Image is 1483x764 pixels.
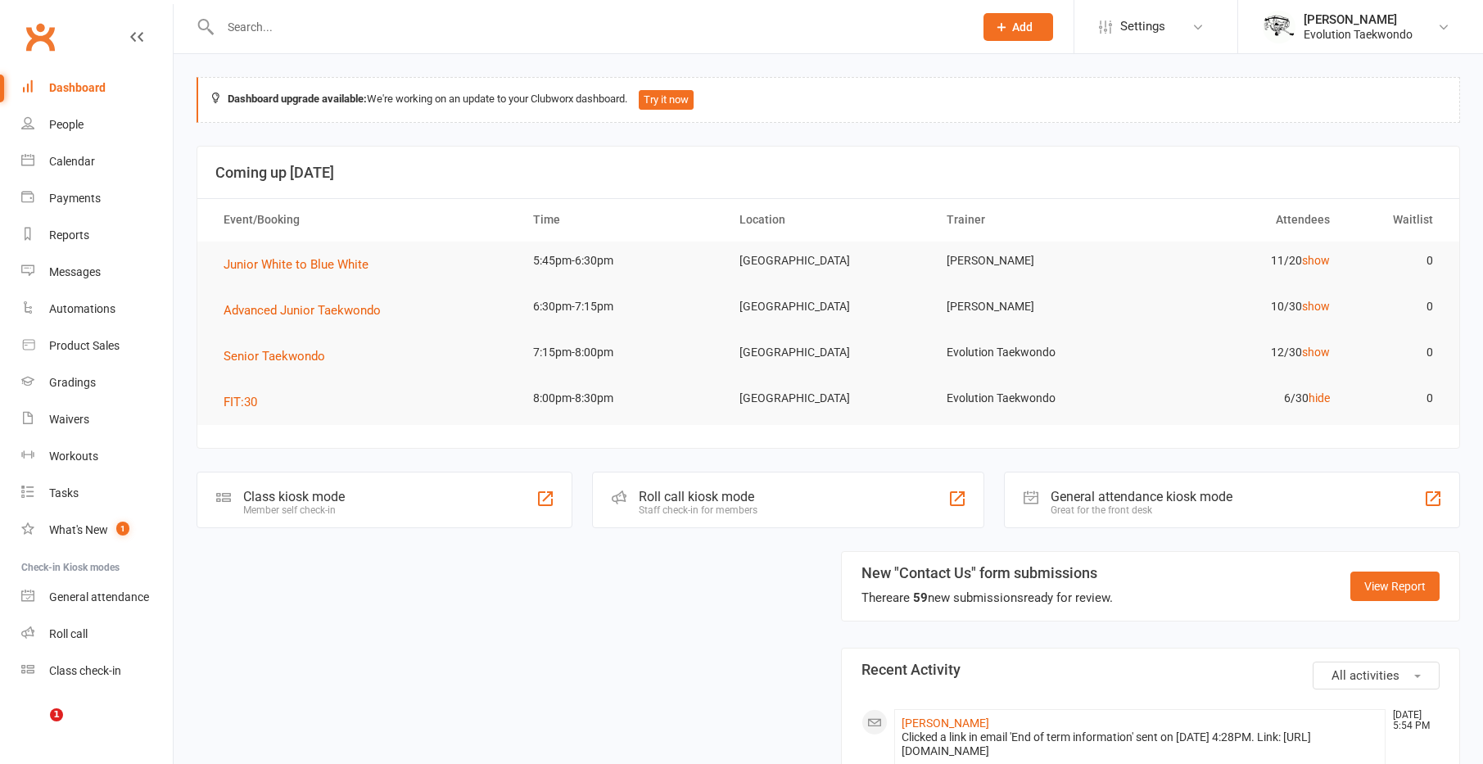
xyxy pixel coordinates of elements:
span: Advanced Junior Taekwondo [224,303,381,318]
div: Roll call [49,627,88,640]
td: [GEOGRAPHIC_DATA] [725,287,931,326]
button: Try it now [639,90,694,110]
time: [DATE] 5:54 PM [1385,710,1439,731]
a: Class kiosk mode [21,653,173,689]
div: Member self check-in [243,504,345,516]
iframe: Intercom live chat [16,708,56,748]
span: Settings [1120,8,1165,45]
td: 8:00pm-8:30pm [518,379,725,418]
td: 5:45pm-6:30pm [518,242,725,280]
a: Reports [21,217,173,254]
div: Reports [49,228,89,242]
td: 12/30 [1138,333,1345,372]
a: Gradings [21,364,173,401]
div: What's New [49,523,108,536]
div: We're working on an update to your Clubworx dashboard. [197,77,1460,123]
a: People [21,106,173,143]
div: General attendance kiosk mode [1051,489,1232,504]
input: Search... [215,16,962,38]
strong: Dashboard upgrade available: [228,93,367,105]
div: [PERSON_NAME] [1304,12,1413,27]
img: thumb_image1604702925.png [1263,11,1295,43]
div: Roll call kiosk mode [639,489,757,504]
a: show [1302,346,1330,359]
td: [PERSON_NAME] [932,242,1138,280]
a: Product Sales [21,328,173,364]
button: Senior Taekwondo [224,346,337,366]
a: Workouts [21,438,173,475]
a: View Report [1350,572,1440,601]
td: Evolution Taekwondo [932,333,1138,372]
a: Clubworx [20,16,61,57]
button: Junior White to Blue White [224,255,380,274]
div: There are new submissions ready for review. [861,588,1113,608]
td: 0 [1345,242,1448,280]
span: 1 [50,708,63,721]
a: General attendance kiosk mode [21,579,173,616]
a: What's New1 [21,512,173,549]
a: hide [1309,391,1330,405]
span: FIT:30 [224,395,257,409]
a: Calendar [21,143,173,180]
div: Waivers [49,413,89,426]
td: [GEOGRAPHIC_DATA] [725,242,931,280]
a: Waivers [21,401,173,438]
td: 11/20 [1138,242,1345,280]
td: 0 [1345,379,1448,418]
div: Evolution Taekwondo [1304,27,1413,42]
div: General attendance [49,590,149,604]
div: Clicked a link in email 'End of term information' sent on [DATE] 4:28PM. Link: [URL][DOMAIN_NAME] [902,730,1379,758]
th: Trainer [932,199,1138,241]
a: show [1302,254,1330,267]
div: Automations [49,302,115,315]
th: Attendees [1138,199,1345,241]
td: 6:30pm-7:15pm [518,287,725,326]
span: Senior Taekwondo [224,349,325,364]
td: 10/30 [1138,287,1345,326]
div: Product Sales [49,339,120,352]
div: Dashboard [49,81,106,94]
div: People [49,118,84,131]
div: Class kiosk mode [243,489,345,504]
button: Add [983,13,1053,41]
td: [GEOGRAPHIC_DATA] [725,379,931,418]
td: [PERSON_NAME] [932,287,1138,326]
h3: Coming up [DATE] [215,165,1441,181]
th: Location [725,199,931,241]
a: Dashboard [21,70,173,106]
th: Time [518,199,725,241]
button: FIT:30 [224,392,269,412]
div: Great for the front desk [1051,504,1232,516]
td: [GEOGRAPHIC_DATA] [725,333,931,372]
h3: Recent Activity [861,662,1440,678]
div: Gradings [49,376,96,389]
a: [PERSON_NAME] [902,717,989,730]
th: Event/Booking [209,199,518,241]
td: 7:15pm-8:00pm [518,333,725,372]
button: Advanced Junior Taekwondo [224,301,392,320]
td: Evolution Taekwondo [932,379,1138,418]
a: Tasks [21,475,173,512]
span: Add [1012,20,1033,34]
a: Roll call [21,616,173,653]
div: Workouts [49,450,98,463]
div: Calendar [49,155,95,168]
strong: 59 [913,590,928,605]
div: Payments [49,192,101,205]
td: 6/30 [1138,379,1345,418]
div: Messages [49,265,101,278]
div: Tasks [49,486,79,500]
div: Class check-in [49,664,121,677]
span: 1 [116,522,129,536]
a: show [1302,300,1330,313]
td: 0 [1345,287,1448,326]
a: Payments [21,180,173,217]
span: All activities [1332,668,1399,683]
span: Junior White to Blue White [224,257,368,272]
th: Waitlist [1345,199,1448,241]
div: Staff check-in for members [639,504,757,516]
td: 0 [1345,333,1448,372]
a: Automations [21,291,173,328]
a: Messages [21,254,173,291]
button: All activities [1313,662,1440,689]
